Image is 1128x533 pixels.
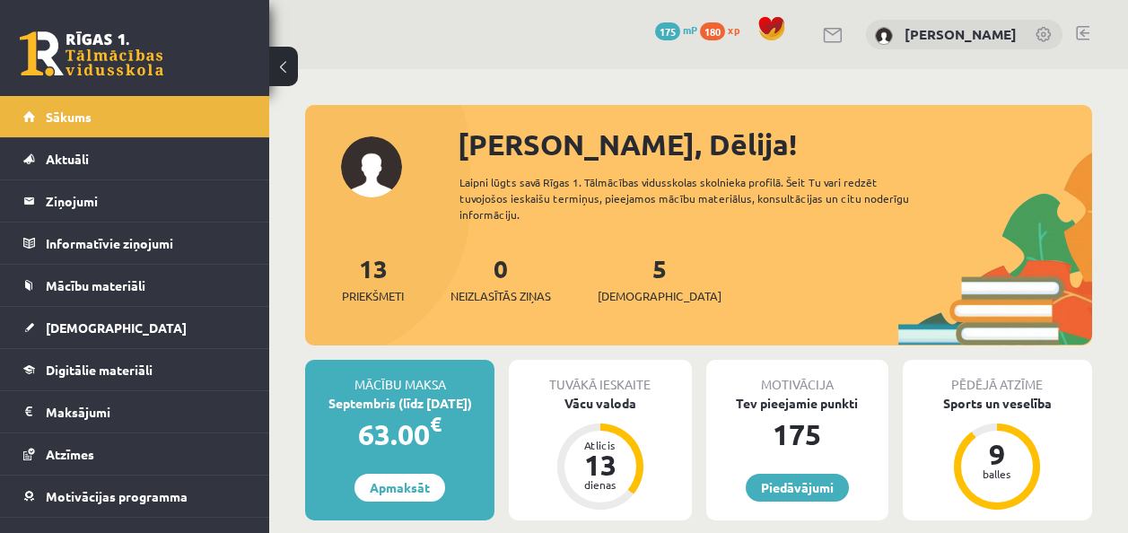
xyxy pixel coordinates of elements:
a: 5[DEMOGRAPHIC_DATA] [598,252,721,305]
legend: Informatīvie ziņojumi [46,223,247,264]
span: [DEMOGRAPHIC_DATA] [46,319,187,336]
div: Tuvākā ieskaite [509,360,691,394]
a: Informatīvie ziņojumi [23,223,247,264]
a: Piedāvājumi [746,474,849,502]
a: Sports un veselība 9 balles [903,394,1092,512]
span: xp [728,22,739,37]
div: Motivācija [706,360,888,394]
div: Sports un veselība [903,394,1092,413]
span: Digitālie materiāli [46,362,153,378]
span: Motivācijas programma [46,488,188,504]
span: € [430,411,442,437]
span: 180 [700,22,725,40]
a: 0Neizlasītās ziņas [450,252,551,305]
div: 9 [970,440,1024,468]
div: [PERSON_NAME], Dēlija! [458,123,1092,166]
a: 175 mP [655,22,697,37]
legend: Ziņojumi [46,180,247,222]
a: Motivācijas programma [23,476,247,517]
div: 175 [706,413,888,456]
a: Apmaksāt [354,474,445,502]
a: Ziņojumi [23,180,247,222]
div: 13 [573,450,627,479]
a: Vācu valoda Atlicis 13 dienas [509,394,691,512]
span: Priekšmeti [342,287,404,305]
span: [DEMOGRAPHIC_DATA] [598,287,721,305]
div: Pēdējā atzīme [903,360,1092,394]
a: 180 xp [700,22,748,37]
a: Rīgas 1. Tālmācības vidusskola [20,31,163,76]
span: Mācību materiāli [46,277,145,293]
span: Neizlasītās ziņas [450,287,551,305]
a: 13Priekšmeti [342,252,404,305]
a: Mācību materiāli [23,265,247,306]
legend: Maksājumi [46,391,247,433]
a: Atzīmes [23,433,247,475]
span: Sākums [46,109,92,125]
a: Digitālie materiāli [23,349,247,390]
a: Sākums [23,96,247,137]
a: [PERSON_NAME] [905,25,1017,43]
div: Atlicis [573,440,627,450]
img: Dēlija Lavrova [875,27,893,45]
span: 175 [655,22,680,40]
span: Aktuāli [46,151,89,167]
div: Laipni lūgts savā Rīgas 1. Tālmācības vidusskolas skolnieka profilā. Šeit Tu vari redzēt tuvojošo... [459,174,931,223]
div: Tev pieejamie punkti [706,394,888,413]
a: [DEMOGRAPHIC_DATA] [23,307,247,348]
a: Aktuāli [23,138,247,179]
div: Vācu valoda [509,394,691,413]
div: dienas [573,479,627,490]
span: mP [683,22,697,37]
div: 63.00 [305,413,494,456]
div: Septembris (līdz [DATE]) [305,394,494,413]
span: Atzīmes [46,446,94,462]
div: Mācību maksa [305,360,494,394]
div: balles [970,468,1024,479]
a: Maksājumi [23,391,247,433]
